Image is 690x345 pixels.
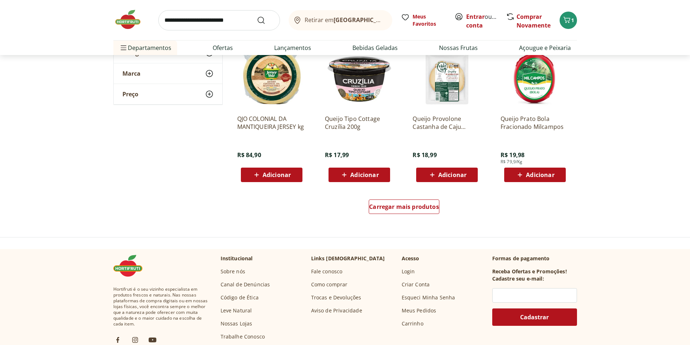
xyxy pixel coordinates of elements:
a: Esqueci Minha Senha [402,294,455,301]
button: Menu [119,39,128,56]
span: Meus Favoritos [413,13,446,28]
img: QJO COLONIAL DA MANTIQUEIRA JERSEY kg [237,40,306,109]
button: Cadastrar [492,308,577,326]
button: Adicionar [329,168,390,182]
a: Queijo Tipo Cottage Cruzília 200g [325,115,394,131]
a: Sobre nós [221,268,245,275]
span: Retirar em [305,17,385,23]
a: Login [402,268,415,275]
img: Hortifruti [113,9,150,30]
span: R$ 19,98 [501,151,524,159]
img: Queijo Tipo Cottage Cruzília 200g [325,40,394,109]
button: Carrinho [560,12,577,29]
h3: Receba Ofertas e Promoções! [492,268,567,275]
span: 1 [571,17,574,24]
span: R$ 17,99 [325,151,349,159]
a: Criar conta [466,13,506,29]
button: Preço [114,84,222,104]
a: Aviso de Privacidade [311,307,362,314]
a: Canal de Denúncias [221,281,270,288]
a: Código de Ética [221,294,259,301]
a: Carrinho [402,320,423,327]
p: Acesso [402,255,419,262]
a: Ofertas [213,43,233,52]
span: R$ 79,9/Kg [501,159,523,165]
a: Meus Pedidos [402,307,436,314]
span: Marca [122,70,141,77]
a: Lançamentos [274,43,311,52]
img: Hortifruti [113,255,150,277]
button: Adicionar [416,168,478,182]
b: [GEOGRAPHIC_DATA]/[GEOGRAPHIC_DATA] [334,16,456,24]
img: Queijo Provolone Castanha de Caju Fatiado Vida Veg 150g [413,40,481,109]
span: R$ 84,90 [237,151,261,159]
span: Carregar mais produtos [369,204,439,210]
a: Leve Natural [221,307,252,314]
p: Institucional [221,255,253,262]
span: Hortifruti é o seu vizinho especialista em produtos frescos e naturais. Nas nossas plataformas de... [113,286,209,327]
a: Comprar Novamente [517,13,551,29]
a: Trocas e Devoluções [311,294,361,301]
a: Carregar mais produtos [369,199,439,217]
span: Adicionar [263,172,291,178]
button: Adicionar [504,168,566,182]
a: Fale conosco [311,268,343,275]
a: Queijo Provolone Castanha de Caju Fatiado Vida Veg 150g [413,115,481,131]
span: Cadastrar [520,314,549,320]
span: Preço [122,91,138,98]
span: Adicionar [438,172,467,178]
img: ig [131,336,139,344]
button: Submit Search [257,16,274,25]
a: Como comprar [311,281,348,288]
a: QJO COLONIAL DA MANTIQUEIRA JERSEY kg [237,115,306,131]
img: fb [113,336,122,344]
a: Nossas Frutas [439,43,478,52]
a: Bebidas Geladas [352,43,398,52]
a: Nossas Lojas [221,320,252,327]
p: Links [DEMOGRAPHIC_DATA] [311,255,385,262]
span: R$ 18,99 [413,151,436,159]
a: Trabalhe Conosco [221,333,265,340]
a: Açougue e Peixaria [519,43,571,52]
input: search [158,10,280,30]
h3: Cadastre seu e-mail: [492,275,544,282]
a: Meus Favoritos [401,13,446,28]
span: Adicionar [350,172,379,178]
span: Adicionar [526,172,554,178]
img: ytb [148,336,157,344]
p: Formas de pagamento [492,255,577,262]
img: Queijo Prato Bola Fracionado Milcampos [501,40,569,109]
button: Adicionar [241,168,302,182]
a: Criar Conta [402,281,430,288]
a: Queijo Prato Bola Fracionado Milcampos [501,115,569,131]
span: Departamentos [119,39,171,56]
button: Retirar em[GEOGRAPHIC_DATA]/[GEOGRAPHIC_DATA] [289,10,392,30]
button: Marca [114,63,222,84]
a: Entrar [466,13,485,21]
span: ou [466,12,498,30]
